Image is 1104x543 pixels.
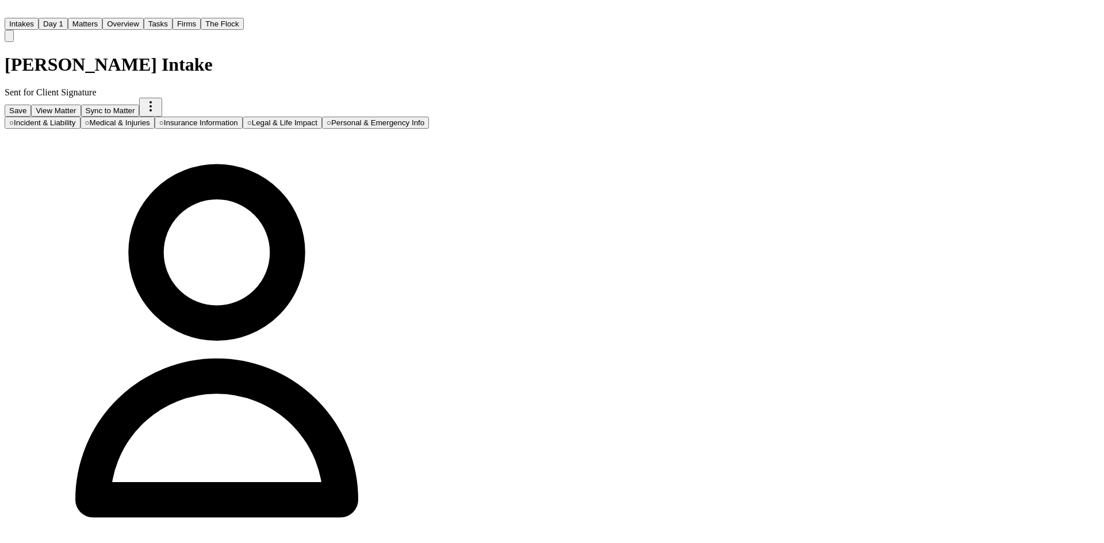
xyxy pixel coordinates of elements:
a: The Flock [201,18,244,28]
a: Overview [102,18,144,28]
span: ○ [159,118,164,127]
button: Go to Medical & Injuries [80,117,155,129]
button: Go to Personal & Emergency Info [322,117,429,129]
span: ○ [85,118,90,127]
button: Intakes [5,18,39,30]
span: Insurance Information [164,118,238,127]
img: Finch Logo [5,5,18,16]
a: Home [5,7,18,17]
button: Matters [68,18,102,30]
button: Go to Insurance Information [155,117,243,129]
span: ○ [9,118,14,127]
span: Incident & Liability [14,118,75,127]
button: Save [5,105,31,117]
span: ○ [247,118,252,127]
button: Go to Incident & Liability [5,117,80,129]
h1: [PERSON_NAME] Intake [5,54,429,75]
button: The Flock [201,18,244,30]
button: Go to Legal & Life Impact [243,117,322,129]
button: Tasks [144,18,172,30]
button: View Matter [31,105,80,117]
a: Firms [172,18,201,28]
a: Matters [68,18,102,28]
button: Day 1 [39,18,68,30]
button: More actions [139,98,162,117]
span: Personal & Emergency Info [331,118,424,127]
span: ○ [327,118,331,127]
button: Firms [172,18,201,30]
button: Sync to Matter [81,105,140,117]
span: Medical & Injuries [90,118,150,127]
span: Legal & Life Impact [252,118,317,127]
a: Day 1 [39,18,68,28]
span: Sent for Client Signature [5,87,97,97]
button: Overview [102,18,144,30]
a: Tasks [144,18,172,28]
a: Intakes [5,18,39,28]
